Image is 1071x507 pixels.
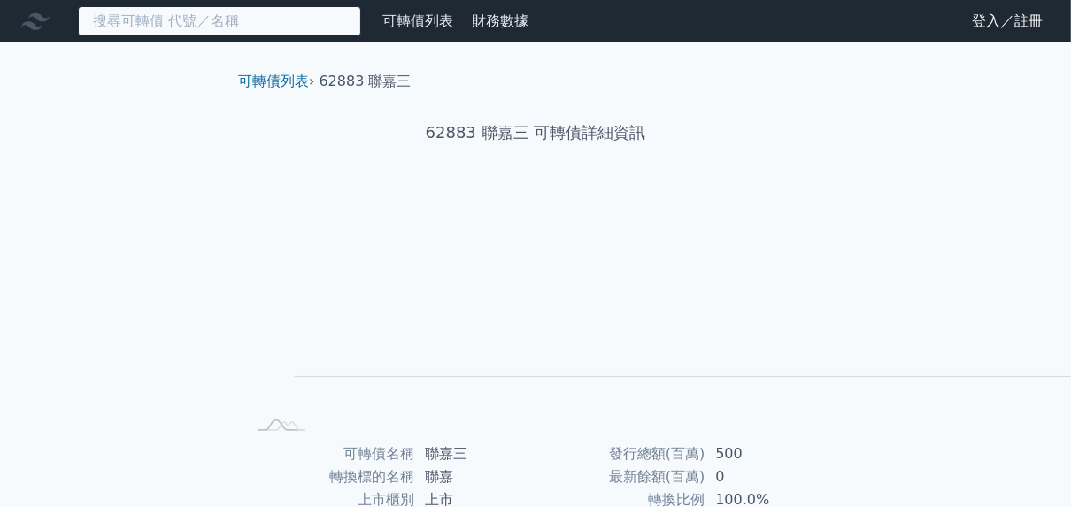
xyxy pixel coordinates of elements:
a: 登入／註冊 [958,7,1057,35]
input: 搜尋可轉債 代號／名稱 [78,6,361,36]
a: 可轉債列表 [238,73,309,89]
td: 最新餘額(百萬) [535,465,705,488]
td: 500 [705,442,826,465]
td: 0 [705,465,826,488]
li: › [238,71,314,92]
td: 聯嘉 [414,465,535,488]
td: 發行總額(百萬) [535,442,705,465]
td: 轉換標的名稱 [245,465,414,488]
li: 62883 聯嘉三 [320,71,412,92]
h1: 62883 聯嘉三 可轉債詳細資訊 [224,120,847,145]
td: 聯嘉三 [414,442,535,465]
a: 可轉債列表 [382,12,453,29]
a: 財務數據 [472,12,528,29]
td: 可轉債名稱 [245,442,414,465]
